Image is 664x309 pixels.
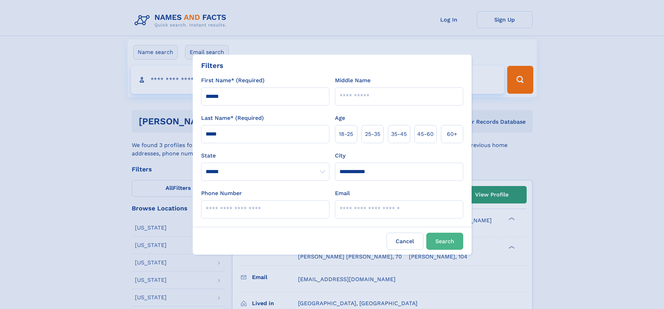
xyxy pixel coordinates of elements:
[335,152,345,160] label: City
[391,130,407,138] span: 35‑45
[201,114,264,122] label: Last Name* (Required)
[201,152,329,160] label: State
[417,130,434,138] span: 45‑60
[335,189,350,198] label: Email
[426,233,463,250] button: Search
[365,130,380,138] span: 25‑35
[201,76,265,85] label: First Name* (Required)
[201,60,223,71] div: Filters
[201,189,242,198] label: Phone Number
[335,114,345,122] label: Age
[387,233,423,250] label: Cancel
[335,76,371,85] label: Middle Name
[339,130,353,138] span: 18‑25
[447,130,457,138] span: 60+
